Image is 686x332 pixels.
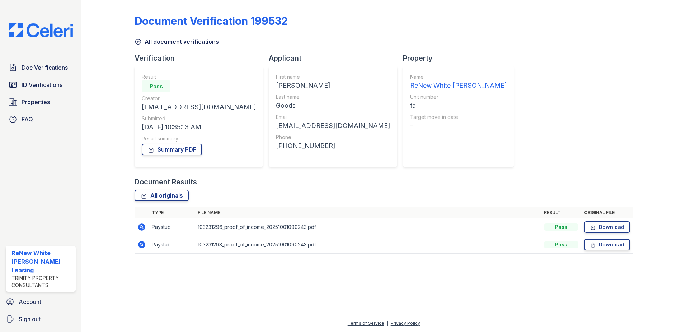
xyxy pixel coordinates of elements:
[195,218,541,236] td: 103231296_proof_of_income_20251001090243.pdf
[142,144,202,155] a: Summary PDF
[11,249,73,275] div: ReNew White [PERSON_NAME] Leasing
[410,93,507,101] div: Unit number
[391,321,420,326] a: Privacy Policy
[142,73,256,80] div: Result
[581,207,633,218] th: Original file
[142,135,256,142] div: Result summary
[22,115,33,124] span: FAQ
[410,80,507,91] div: ReNew White [PERSON_NAME]
[149,207,195,218] th: Type
[410,114,507,121] div: Target move in date
[276,114,390,121] div: Email
[269,53,403,63] div: Applicant
[403,53,520,63] div: Property
[6,95,76,109] a: Properties
[410,73,507,91] a: Name ReNew White [PERSON_NAME]
[410,101,507,111] div: ta
[3,23,79,37] img: CE_Logo_Blue-a8612792a0a2168367f1c8372b55b34899dd931a85d93a1a3d3e32e68fde9ad4.png
[410,121,507,131] div: -
[6,78,76,92] a: ID Verifications
[135,14,288,27] div: Document Verification 199532
[135,190,189,201] a: All originals
[6,60,76,75] a: Doc Verifications
[195,207,541,218] th: File name
[276,121,390,131] div: [EMAIL_ADDRESS][DOMAIN_NAME]
[142,80,170,92] div: Pass
[3,312,79,326] a: Sign out
[348,321,384,326] a: Terms of Service
[410,73,507,80] div: Name
[584,221,630,233] a: Download
[276,101,390,111] div: Goods
[387,321,388,326] div: |
[142,95,256,102] div: Creator
[149,218,195,236] td: Paystub
[541,207,581,218] th: Result
[276,80,390,91] div: [PERSON_NAME]
[142,122,256,132] div: [DATE] 10:35:13 AM
[584,239,630,250] a: Download
[19,298,41,306] span: Account
[195,236,541,254] td: 103231293_proof_of_income_20251001090243.pdf
[149,236,195,254] td: Paystub
[142,102,256,112] div: [EMAIL_ADDRESS][DOMAIN_NAME]
[22,80,62,89] span: ID Verifications
[276,141,390,151] div: [PHONE_NUMBER]
[22,98,50,106] span: Properties
[6,112,76,126] a: FAQ
[656,303,679,325] iframe: chat widget
[276,93,390,101] div: Last name
[544,241,578,248] div: Pass
[3,295,79,309] a: Account
[276,73,390,80] div: First name
[11,275,73,289] div: Trinity Property Consultants
[544,223,578,231] div: Pass
[276,134,390,141] div: Phone
[135,53,269,63] div: Verification
[22,63,68,72] span: Doc Verifications
[19,315,41,323] span: Sign out
[135,177,197,187] div: Document Results
[142,115,256,122] div: Submitted
[135,37,219,46] a: All document verifications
